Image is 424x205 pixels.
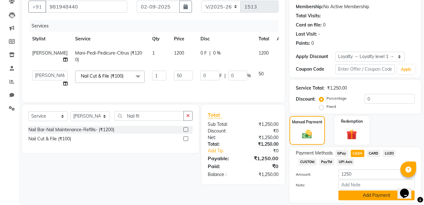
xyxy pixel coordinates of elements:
span: PayTM [319,158,334,166]
button: Add Payment [338,190,415,200]
span: 1 [152,50,155,56]
div: Nail Cut & File (₹100) [28,136,71,142]
input: Enter Offer / Coupon Code [335,64,395,74]
div: Sub Total: [203,121,243,128]
span: 1200 [259,50,269,56]
div: Services [29,20,283,32]
div: ₹1,250.00 [243,121,283,128]
label: Fixed [326,104,336,109]
th: Price [170,32,197,46]
span: GPay [335,150,348,157]
img: _gift.svg [343,128,360,141]
span: Nail Cut & File (₹100) [81,73,123,79]
span: CUSTOM [298,158,317,166]
div: - [318,31,320,38]
span: LUZO [383,150,396,157]
div: ₹1,250.00 [327,85,347,91]
div: Discount: [296,96,315,102]
div: Paid: [203,162,243,170]
iframe: chat widget [397,180,418,199]
span: [PERSON_NAME] [32,50,68,56]
div: Total: [203,141,243,148]
div: Last Visit: [296,31,317,38]
input: Amount [338,169,415,179]
div: Discount: [203,128,243,134]
div: ₹0 [250,148,283,154]
img: _cash.svg [299,129,315,140]
div: Service Total: [296,85,325,91]
span: 0 F [200,50,207,56]
div: Total Visits: [296,13,321,19]
div: ₹0 [243,128,283,134]
div: 0 [311,40,314,47]
th: Disc [197,32,255,46]
label: Percentage [326,96,347,101]
span: F [219,73,222,79]
div: Payable: [203,155,243,162]
th: Action [273,32,294,46]
span: % [247,73,251,79]
div: No Active Membership [296,3,415,10]
span: CASH [351,150,364,157]
button: Apply [397,65,415,74]
div: 0 [323,22,325,28]
div: Membership: [296,3,323,10]
th: Qty [148,32,170,46]
span: Payment Methods [296,150,333,156]
button: +91 [28,1,46,13]
th: Stylist [28,32,71,46]
span: Mani-Pedi-Pedicure-Citrus (₹1200) [75,50,142,62]
span: 50 [259,71,264,77]
div: ₹1,250.00 [243,134,283,141]
div: ₹0 [243,162,283,170]
span: Total [208,112,222,118]
input: Search or Scan [115,111,184,121]
label: Amount: [291,172,334,177]
input: Search by Name/Mobile/Email/Code [45,1,127,13]
a: Add Tip [203,148,250,154]
div: Net: [203,134,243,141]
div: ₹1,250.00 [243,141,283,148]
div: Nail Bar-Nail Maintenance-Refills- (₹1200) [28,126,114,133]
label: Redemption [341,119,363,124]
div: Coupon Code [296,66,335,73]
th: Service [71,32,148,46]
div: ₹1,250.00 [243,155,283,162]
input: Add Note [338,180,415,190]
span: 1200 [174,50,184,56]
a: x [123,73,126,79]
span: 0 % [213,50,221,56]
span: | [224,73,226,79]
label: Note: [291,182,334,188]
div: Apply Discount [296,53,335,60]
div: Balance : [203,171,243,178]
div: Card on file: [296,22,322,28]
div: ₹1,250.00 [243,171,283,178]
label: Manual Payment [292,119,322,125]
span: CARD [367,150,380,157]
div: Points: [296,40,310,47]
span: UPI Axis [337,158,355,166]
th: Total [255,32,273,46]
span: | [209,50,211,56]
